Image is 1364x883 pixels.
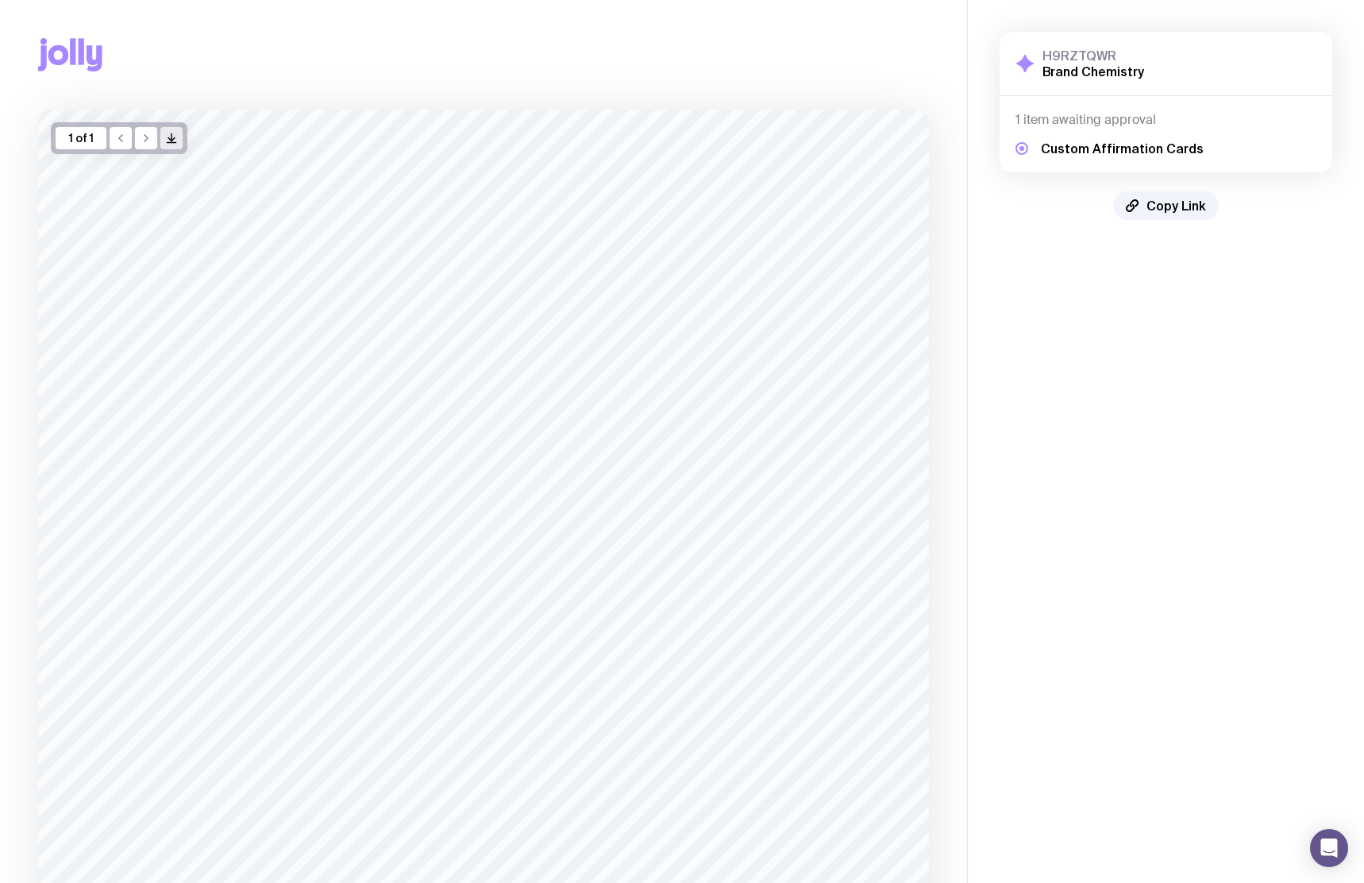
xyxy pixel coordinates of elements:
h4: 1 item awaiting approval [1015,112,1316,128]
button: Copy Link [1113,191,1219,220]
div: Open Intercom Messenger [1310,829,1348,867]
button: />/> [160,127,183,149]
h2: Brand Chemistry [1042,64,1144,79]
h3: H9RZTQWR [1042,48,1144,64]
h5: Custom Affirmation Cards [1041,141,1204,156]
span: Copy Link [1146,198,1206,214]
div: 1 of 1 [56,127,106,149]
g: /> /> [168,134,176,143]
